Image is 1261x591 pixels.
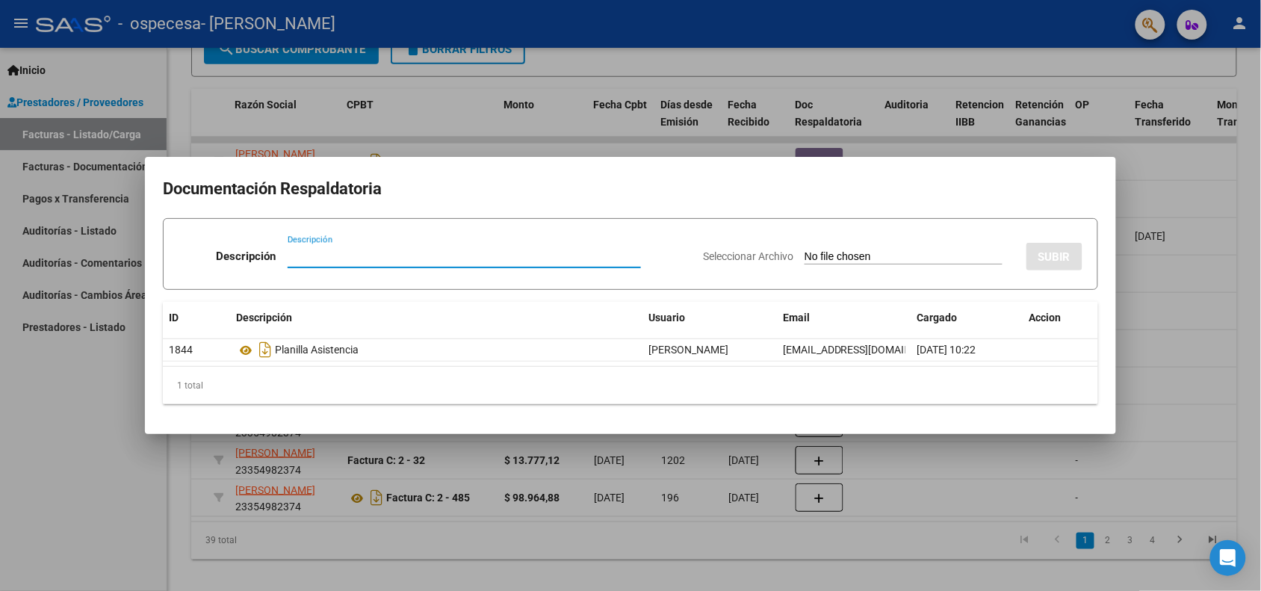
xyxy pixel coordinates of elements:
[917,312,958,324] span: Cargado
[777,302,911,334] datatable-header-cell: Email
[163,175,1098,203] h2: Documentación Respaldatoria
[255,338,275,362] i: Descargar documento
[911,302,1023,334] datatable-header-cell: Cargado
[1029,312,1062,324] span: Accion
[163,302,230,334] datatable-header-cell: ID
[163,367,1098,404] div: 1 total
[917,344,976,356] span: [DATE] 10:22
[703,250,793,262] span: Seleccionar Archivo
[236,338,636,362] div: Planilla Asistencia
[648,344,728,356] span: [PERSON_NAME]
[642,302,777,334] datatable-header-cell: Usuario
[1210,540,1246,576] div: Open Intercom Messenger
[216,248,276,265] p: Descripción
[236,312,292,324] span: Descripción
[1026,243,1082,270] button: SUBIR
[1023,302,1098,334] datatable-header-cell: Accion
[783,344,949,356] span: [EMAIL_ADDRESS][DOMAIN_NAME]
[169,312,179,324] span: ID
[783,312,810,324] span: Email
[169,344,193,356] span: 1844
[1038,250,1071,264] span: SUBIR
[230,302,642,334] datatable-header-cell: Descripción
[648,312,685,324] span: Usuario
